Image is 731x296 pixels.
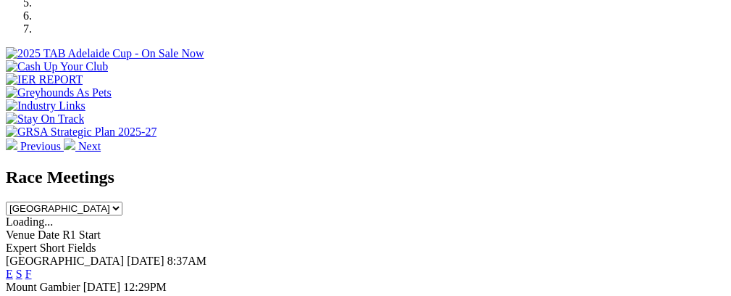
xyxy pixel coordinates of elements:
[64,140,101,152] a: Next
[123,281,167,293] span: 12:29PM
[6,139,17,150] img: chevron-left-pager-white.svg
[6,60,108,73] img: Cash Up Your Club
[83,281,121,293] span: [DATE]
[6,168,725,187] h2: Race Meetings
[6,73,83,86] img: IER REPORT
[67,242,96,254] span: Fields
[78,140,101,152] span: Next
[38,229,59,241] span: Date
[20,140,61,152] span: Previous
[6,47,204,60] img: 2025 TAB Adelaide Cup - On Sale Now
[6,242,37,254] span: Expert
[6,268,13,280] a: E
[40,242,65,254] span: Short
[6,229,35,241] span: Venue
[6,215,53,228] span: Loading...
[6,140,64,152] a: Previous
[167,255,206,267] span: 8:37AM
[16,268,22,280] a: S
[6,86,112,99] img: Greyhounds As Pets
[127,255,164,267] span: [DATE]
[62,229,101,241] span: R1 Start
[6,99,85,112] img: Industry Links
[25,268,32,280] a: F
[6,255,124,267] span: [GEOGRAPHIC_DATA]
[6,126,156,139] img: GRSA Strategic Plan 2025-27
[64,139,75,150] img: chevron-right-pager-white.svg
[6,112,84,126] img: Stay On Track
[6,281,80,293] span: Mount Gambier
